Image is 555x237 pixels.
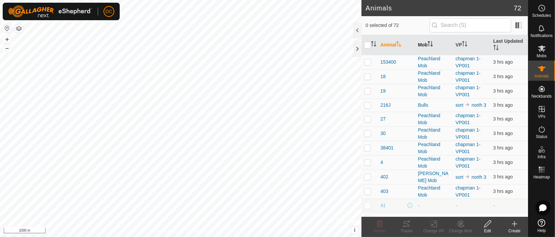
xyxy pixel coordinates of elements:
p-sorticon: Activate to sort [462,42,467,47]
span: 19 Aug 2025, 3:47 pm [493,174,513,179]
span: 44 [380,215,386,223]
span: 19 Aug 2025, 3:45 pm [493,189,513,194]
span: DC [106,8,112,15]
button: + [3,35,11,43]
span: Status [536,135,547,139]
span: i [354,227,355,233]
img: to [465,174,470,179]
div: Peachland Mob [418,156,450,170]
span: Delete [374,229,386,233]
span: Infra [537,155,546,159]
div: Peachland Mob [418,127,450,141]
div: Edit [474,228,501,234]
span: 19 Aug 2025, 3:45 pm [493,74,513,79]
span: 38401 [380,144,393,151]
div: Peachland Mob [418,70,450,84]
span: 19 Aug 2025, 3:43 pm [493,131,513,136]
span: 403 [380,188,388,195]
span: 19 Aug 2025, 3:45 pm [493,59,513,65]
a: chapman 1-VP001 [456,113,480,125]
div: Tracks [393,228,420,234]
span: - [493,203,495,208]
img: to [465,102,470,107]
span: VPs [538,114,545,118]
div: Create [501,228,528,234]
button: Reset Map [3,24,11,32]
a: chapman 1-VP001 [456,70,480,83]
span: 4 [380,159,383,166]
span: 402 [380,173,388,180]
a: north 3 [471,174,486,180]
span: Schedules [532,13,551,18]
button: – [3,44,11,52]
div: Steers 2025-S [418,215,450,223]
span: 0 selected of 72 [366,22,429,29]
span: 19 Aug 2025, 3:45 pm [493,160,513,165]
th: Last Updated [491,35,528,55]
span: 19 Aug 2025, 3:46 pm [493,102,513,108]
a: chapman 1-VP001 [456,142,480,154]
button: i [351,227,358,234]
span: Mobs [537,54,547,58]
div: Peachland Mob [418,141,450,155]
a: sort [456,102,463,108]
span: 216J [380,102,390,109]
p-sorticon: Activate to sort [428,42,433,47]
span: 19 Aug 2025, 3:44 pm [493,216,513,222]
span: Neckbands [531,94,552,98]
p-sorticon: Activate to sort [371,42,376,47]
span: 19 Aug 2025, 3:45 pm [493,145,513,150]
th: Animal [378,35,415,55]
h2: Animals [366,4,514,12]
a: chapman 1-VP001 [456,185,480,198]
span: 18 [380,73,386,80]
div: Peachland Mob [418,184,450,199]
span: Heatmap [533,175,550,179]
img: Gallagher Logo [8,5,92,18]
th: Mob [415,35,453,55]
p-sorticon: Activate to sort [396,42,402,47]
div: Peachland Mob [418,84,450,98]
div: Bulls [418,102,450,109]
span: Animals [534,74,549,78]
div: Change VP [420,228,447,234]
div: [PERSON_NAME] Mob [418,170,450,184]
button: Map Layers [15,25,23,33]
div: Peachland Mob [418,55,450,69]
span: 30 [380,130,386,137]
a: chapman 1-VP001 [456,85,480,97]
a: sort [456,174,463,180]
div: Change Mob [447,228,474,234]
a: Contact Us [187,228,207,234]
span: 41 [380,202,386,209]
span: 19 Aug 2025, 3:45 pm [493,88,513,94]
app-display-virtual-paddock-transition: - [456,203,457,208]
span: 72 [514,3,521,13]
a: Privacy Policy [154,228,179,234]
a: chapman 1-VP001 [456,127,480,140]
input: Search (S) [430,18,511,32]
div: - [418,202,450,209]
span: Notifications [531,34,553,38]
div: Peachland Mob [418,112,450,126]
a: Help [528,216,555,235]
span: Help [537,229,546,233]
span: 27 [380,115,386,123]
p-sorticon: Activate to sort [493,46,499,51]
span: 19 [380,88,386,95]
a: S_BF007 [456,216,475,222]
a: chapman 1-VP001 [456,156,480,169]
th: VP [453,35,490,55]
a: chapman 1-VP001 [456,56,480,68]
span: 153400 [380,59,396,66]
span: 19 Aug 2025, 3:45 pm [493,116,513,122]
a: north 3 [471,102,486,108]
